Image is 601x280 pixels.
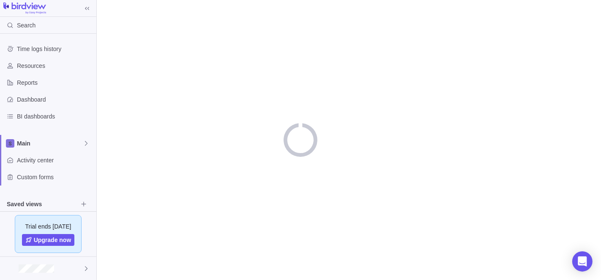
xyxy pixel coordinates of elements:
[17,95,93,104] span: Dashboard
[17,173,93,181] span: Custom forms
[7,200,78,208] span: Saved views
[17,112,93,121] span: BI dashboards
[17,139,83,148] span: Main
[17,21,36,30] span: Search
[34,236,71,244] span: Upgrade now
[25,222,71,231] span: Trial ends [DATE]
[3,3,46,14] img: logo
[5,264,15,274] div: Cyber Shaykh
[17,62,93,70] span: Resources
[572,251,593,272] div: Open Intercom Messenger
[17,78,93,87] span: Reports
[78,198,90,210] span: Browse views
[22,234,75,246] a: Upgrade now
[284,123,317,157] div: loading
[17,45,93,53] span: Time logs history
[17,156,93,164] span: Activity center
